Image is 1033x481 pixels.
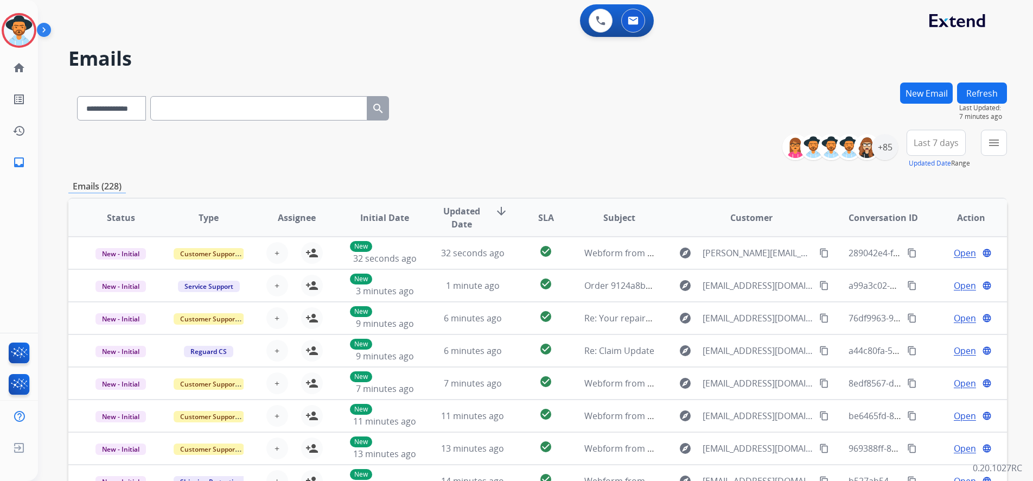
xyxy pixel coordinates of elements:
p: New [350,241,372,252]
span: + [275,442,279,455]
mat-icon: menu [987,136,1000,149]
span: Webform from [EMAIL_ADDRESS][DOMAIN_NAME] on [DATE] [584,410,830,422]
p: Emails (228) [68,180,126,193]
span: be6465fd-88f3-427b-b51d-154d512ee56c [849,410,1014,422]
span: [EMAIL_ADDRESS][DOMAIN_NAME] [703,377,813,390]
p: New [350,436,372,447]
mat-icon: person_add [305,409,318,422]
img: avatar [4,15,34,46]
button: + [266,307,288,329]
span: + [275,246,279,260]
mat-icon: content_copy [907,411,917,421]
span: a99a3c02-b55d-4468-b0f9-536947e12e10 [849,280,1015,292]
span: 6 minutes ago [444,312,502,324]
span: [EMAIL_ADDRESS][DOMAIN_NAME] [703,312,813,325]
span: [EMAIL_ADDRESS][DOMAIN_NAME] [703,409,813,422]
span: New - Initial [95,411,146,422]
span: 11 minutes ago [353,415,416,427]
mat-icon: check_circle [539,245,552,258]
span: Open [954,246,976,260]
span: Open [954,377,976,390]
mat-icon: arrow_downward [495,205,508,218]
mat-icon: content_copy [819,444,829,453]
span: Webform from [PERSON_NAME][EMAIL_ADDRESS][DOMAIN_NAME] on [DATE] [584,247,897,259]
span: New - Initial [95,281,146,292]
mat-icon: explore [679,377,692,390]
mat-icon: content_copy [819,281,829,290]
span: Open [954,409,976,422]
span: Subject [603,211,635,224]
button: New Email [900,83,953,104]
mat-icon: content_copy [907,346,917,356]
span: New - Initial [95,346,146,357]
mat-icon: language [982,313,992,323]
mat-icon: content_copy [907,444,917,453]
p: 0.20.1027RC [973,461,1022,474]
span: 3 minutes ago [356,285,414,297]
th: Action [919,199,1007,237]
mat-icon: list_alt [12,93,25,106]
mat-icon: inbox [12,156,25,169]
mat-icon: content_copy [819,313,829,323]
mat-icon: language [982,444,992,453]
span: New - Initial [95,444,146,455]
span: New - Initial [95,313,146,325]
mat-icon: language [982,346,992,356]
mat-icon: history [12,124,25,137]
span: Assignee [278,211,316,224]
span: Type [199,211,219,224]
mat-icon: explore [679,442,692,455]
p: New [350,274,372,284]
mat-icon: content_copy [819,378,829,388]
span: Updated Date [438,205,486,231]
span: Re: Your repaired product is ready for pickup [584,312,769,324]
span: [EMAIL_ADDRESS][DOMAIN_NAME] [703,279,813,292]
mat-icon: content_copy [819,346,829,356]
span: 11 minutes ago [441,410,504,422]
p: New [350,306,372,317]
span: Reguard CS [184,346,233,357]
span: Order 9124a8b8-d138-445b-af4a-2c86d650af0c [584,280,775,292]
span: Open [954,279,976,292]
mat-icon: content_copy [907,281,917,290]
span: [EMAIL_ADDRESS][DOMAIN_NAME] [703,344,813,357]
span: 7 minutes ago [444,377,502,389]
button: + [266,438,288,459]
mat-icon: explore [679,246,692,260]
mat-icon: explore [679,409,692,422]
span: Last 7 days [914,141,959,145]
span: SLA [538,211,554,224]
span: Re: Claim Update [584,345,654,357]
h2: Emails [68,48,1007,69]
button: + [266,372,288,394]
p: New [350,469,372,480]
span: 289042e4-f8b2-4b96-858c-70a6647aa4df [849,247,1012,259]
span: Conversation ID [849,211,918,224]
span: 969388ff-8ef5-44b4-a50a-6a4a3fbbe6a6 [849,442,1009,454]
mat-icon: check_circle [539,343,552,356]
span: 13 minutes ago [441,442,504,454]
p: New [350,339,372,350]
mat-icon: language [982,378,992,388]
span: Open [954,312,976,325]
p: New [350,371,372,382]
span: Customer Support [174,313,244,325]
span: Service Support [178,281,240,292]
span: + [275,279,279,292]
span: Range [909,159,970,168]
button: + [266,275,288,296]
mat-icon: language [982,248,992,258]
p: New [350,404,372,415]
mat-icon: check_circle [539,310,552,323]
span: Customer Support [174,248,244,260]
mat-icon: explore [679,344,692,357]
span: Last Updated: [959,104,1007,112]
div: +85 [872,134,898,160]
span: Customer Support [174,444,244,455]
mat-icon: person_add [305,312,318,325]
mat-icon: home [12,61,25,74]
mat-icon: check_circle [539,277,552,290]
span: Initial Date [360,211,409,224]
mat-icon: person_add [305,279,318,292]
button: Refresh [957,83,1007,104]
